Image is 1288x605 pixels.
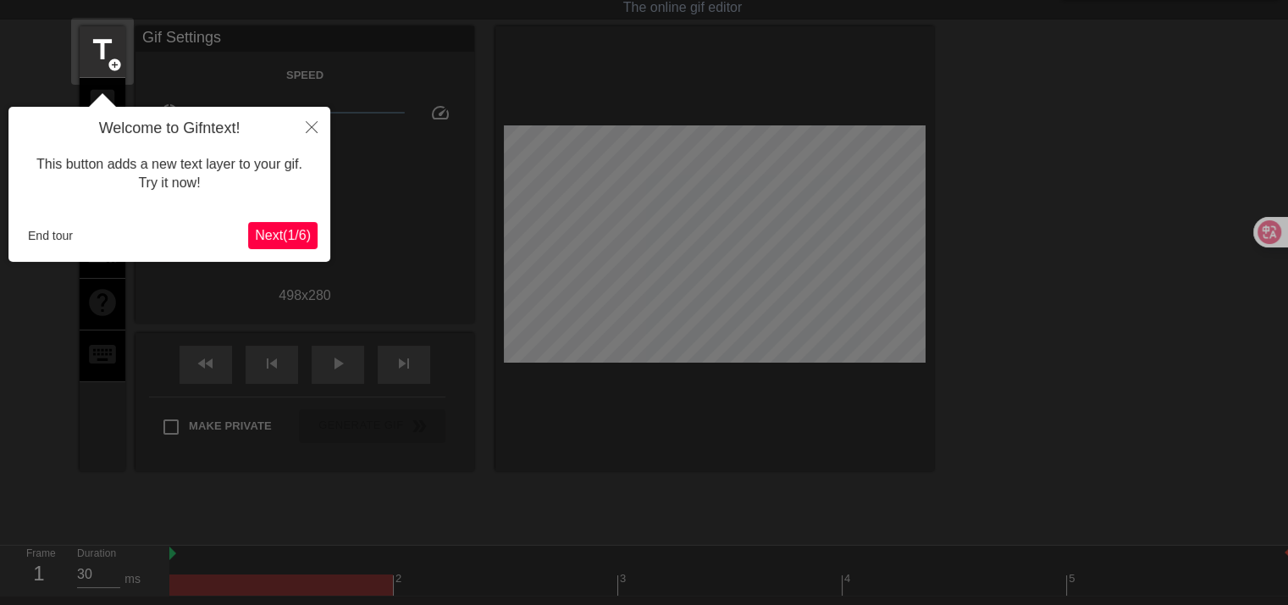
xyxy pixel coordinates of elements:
[21,138,318,210] div: This button adds a new text layer to your gif. Try it now!
[21,119,318,138] h4: Welcome to Gifntext!
[293,107,330,146] button: Close
[255,228,311,242] span: Next ( 1 / 6 )
[248,222,318,249] button: Next
[21,223,80,248] button: End tour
